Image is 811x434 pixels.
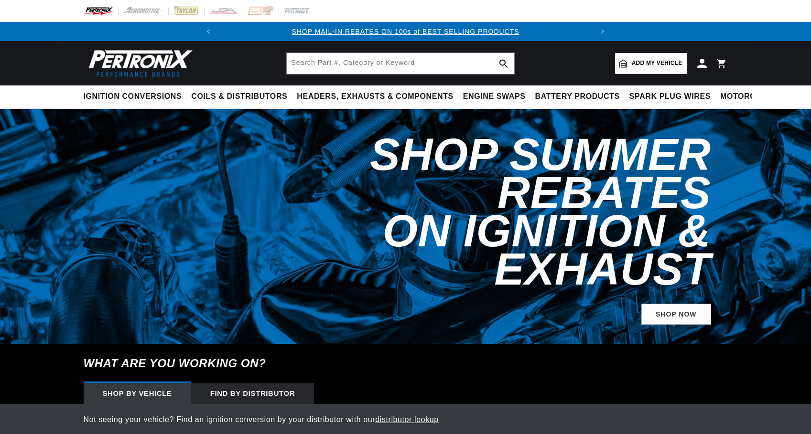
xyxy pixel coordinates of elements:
[84,413,728,426] p: Not seeing your vehicle? Find an ignition conversion by your distributor with our
[84,92,182,102] span: Ignition Conversions
[199,22,218,41] button: Translation missing: en.sections.announcements.previous_announcement
[287,53,514,74] input: Search Part #, Category or Keyword
[292,85,458,108] summary: Headers, Exhausts & Components
[60,22,752,41] slideshow-component: Translation missing: en.sections.announcements.announcement_bar
[715,85,782,108] summary: Motorcycle
[463,92,526,102] span: Engine Swaps
[60,344,752,382] h6: What are you working on?
[292,28,519,35] a: SHOP MAIL-IN REBATES ON 100s of BEST SELLING PRODUCTS
[218,26,593,37] div: 1 of 2
[593,22,612,41] button: Translation missing: en.sections.announcements.next_announcement
[84,85,187,108] summary: Ignition Conversions
[493,53,514,74] button: search button
[191,92,287,102] span: Coils & Distributors
[720,92,777,102] span: Motorcycle
[375,415,439,423] a: distributor lookup
[629,92,711,102] span: Spark Plug Wires
[458,85,530,108] summary: Engine Swaps
[84,47,194,80] img: Pertronix
[625,85,715,108] summary: Spark Plug Wires
[535,92,620,102] span: Battery Products
[303,136,711,288] h2: Shop Summer Rebates on Ignition & Exhaust
[84,383,191,404] div: Shop by vehicle
[530,85,625,108] summary: Battery Products
[191,383,314,404] div: Find by Distributor
[297,92,453,102] span: Headers, Exhausts & Components
[615,53,687,74] a: Add my vehicle
[641,304,711,325] a: SHOP NOW
[186,85,292,108] summary: Coils & Distributors
[632,59,682,68] span: Add my vehicle
[218,26,593,37] div: Announcement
